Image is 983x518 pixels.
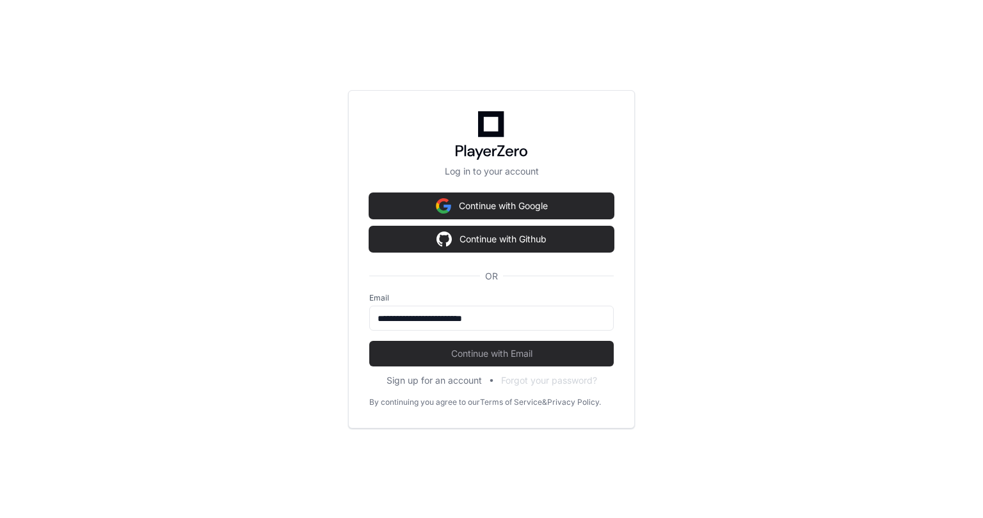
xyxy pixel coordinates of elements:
[369,193,614,219] button: Continue with Google
[480,397,542,407] a: Terms of Service
[436,226,452,252] img: Sign in with google
[369,341,614,366] button: Continue with Email
[369,397,480,407] div: By continuing you agree to our
[369,226,614,252] button: Continue with Github
[501,374,597,387] button: Forgot your password?
[480,270,503,283] span: OR
[542,397,547,407] div: &
[547,397,601,407] a: Privacy Policy.
[369,347,614,360] span: Continue with Email
[369,293,614,303] label: Email
[436,193,451,219] img: Sign in with google
[369,165,614,178] p: Log in to your account
[387,374,482,387] button: Sign up for an account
